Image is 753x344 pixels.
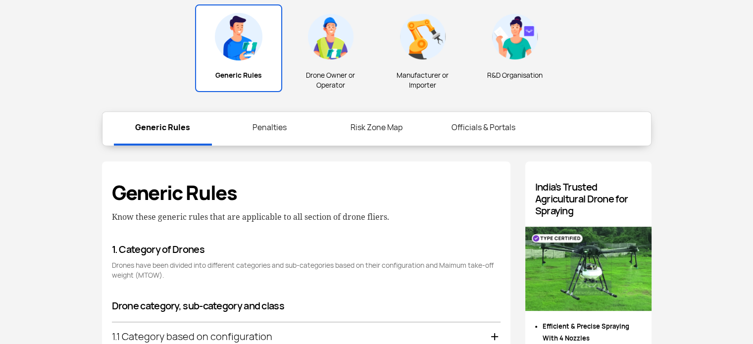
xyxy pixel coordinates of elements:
span: Manufacturer or Importer [383,70,463,90]
a: Officials & Portals [435,112,533,144]
h4: Drone category, sub-category and class [112,300,501,312]
a: Penalties [221,112,319,144]
img: Manufacturer or Importer [399,13,447,60]
p: Drones have been divided into different categories and sub-categories based on their configuratio... [112,260,501,280]
img: R&D Organisation [491,13,539,60]
p: Know these generic rules that are applicable to all section of drone fliers. [112,210,501,224]
h3: Generic Rules [112,181,501,205]
h4: India’s Trusted Agricultural Drone for Spraying [535,181,642,217]
img: Drone Owner or <br/> Operator [307,13,354,60]
span: Drone Owner or Operator [291,70,371,90]
span: R&D Organisation [475,70,555,80]
img: Generic Rules [215,13,262,60]
h4: 1. Category of Drones [112,244,501,255]
a: Risk Zone Map [328,112,426,144]
span: Generic Rules [200,70,278,80]
img: Paras Drone. [525,227,652,311]
a: Generic Rules [114,112,212,146]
